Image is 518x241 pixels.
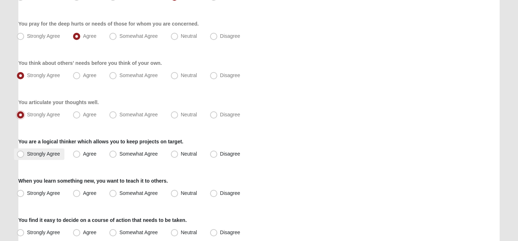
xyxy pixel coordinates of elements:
span: Neutral [181,112,197,117]
span: Disagree [220,190,240,196]
label: You pray for the deep hurts or needs of those for whom you are concerned. [18,20,199,27]
span: Neutral [181,190,197,196]
label: You articulate your thoughts well. [18,99,99,106]
span: Somewhat Agree [119,112,158,117]
span: Neutral [181,72,197,78]
span: Strongly Agree [27,151,60,157]
span: Neutral [181,33,197,39]
span: Somewhat Agree [119,151,158,157]
span: Strongly Agree [27,72,60,78]
span: Agree [83,151,96,157]
label: When you learn something new, you want to teach it to others. [18,177,168,184]
span: Somewhat Agree [119,190,158,196]
span: Somewhat Agree [119,72,158,78]
span: Disagree [220,151,240,157]
span: Somewhat Agree [119,33,158,39]
span: Strongly Agree [27,33,60,39]
span: Disagree [220,112,240,117]
span: Neutral [181,151,197,157]
span: Agree [83,72,96,78]
span: Agree [83,190,96,196]
span: Agree [83,112,96,117]
label: You are a logical thinker which allows you to keep projects on target. [18,138,183,145]
span: Agree [83,33,96,39]
label: You think about others' needs before you think of your own. [18,59,162,67]
label: You find it easy to decide on a course of action that needs to be taken. [18,217,187,224]
span: Disagree [220,72,240,78]
span: Strongly Agree [27,112,60,117]
span: Disagree [220,33,240,39]
span: Strongly Agree [27,190,60,196]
